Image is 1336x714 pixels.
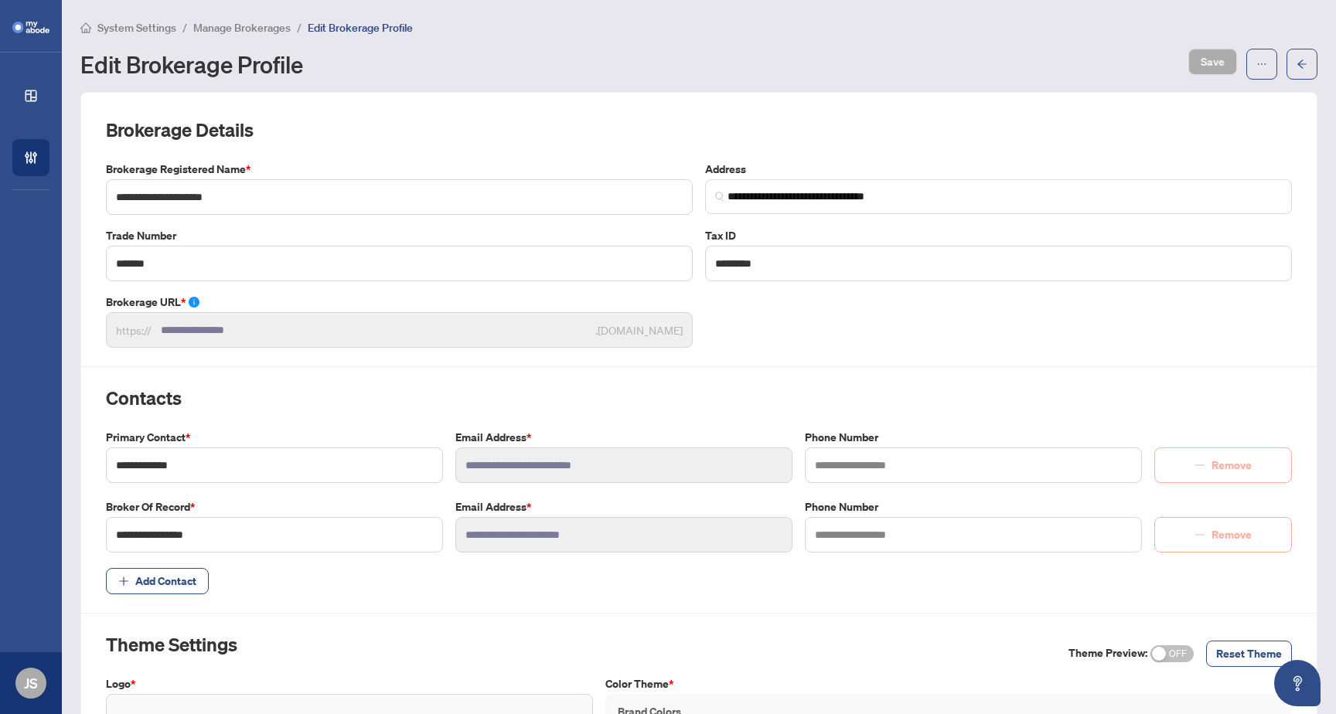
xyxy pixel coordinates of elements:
[193,21,291,35] span: Manage Brokerages
[182,19,187,36] li: /
[106,429,443,446] label: Primary Contact
[106,117,1292,142] h2: Brokerage Details
[595,321,683,338] span: .[DOMAIN_NAME]
[705,161,1292,178] label: Address
[135,569,196,593] span: Add Contact
[80,22,91,33] span: home
[12,22,49,33] img: logo
[24,672,38,694] span: JS
[116,321,152,338] span: https://
[106,498,443,515] label: Broker of Record
[1297,59,1307,70] span: arrow-left
[106,227,693,244] label: Trade Number
[308,21,413,35] span: Edit Brokerage Profile
[106,632,237,657] h2: Theme Settings
[805,498,1142,515] label: Phone Number
[106,294,693,311] label: Brokerage URL
[106,675,593,692] label: Logo
[1154,447,1292,483] button: Remove
[1274,660,1321,706] button: Open asap
[705,227,1292,244] label: Tax ID
[1216,641,1282,666] span: Reset Theme
[1154,517,1292,552] button: Remove
[189,297,199,308] span: info-circle
[1206,641,1292,667] button: Reset Theme
[715,192,724,201] img: search_icon
[80,52,303,76] h1: Edit Brokerage Profile
[605,675,1292,692] label: Color Theme
[1068,644,1147,661] label: Theme Preview:
[97,21,176,35] span: System Settings
[455,498,792,515] label: Email Address
[455,429,792,446] label: Email Address
[1256,59,1267,70] span: ellipsis
[805,429,1142,446] label: Phone Number
[1188,49,1237,75] button: Save
[106,386,1292,410] h2: Contacts
[297,19,302,36] li: /
[118,576,129,586] span: plus
[106,161,693,178] label: Brokerage Registered Name
[106,568,209,594] button: Add Contact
